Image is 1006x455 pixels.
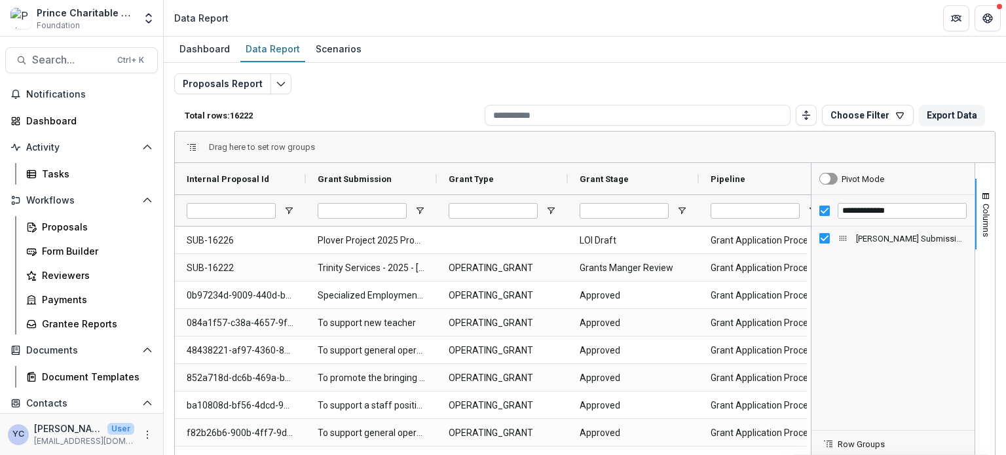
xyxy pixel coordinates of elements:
[580,392,687,419] span: Approved
[711,310,818,337] span: Grant Application Process
[12,430,24,439] div: Yena Choi
[187,365,294,391] span: 852a718d-dc6b-469a-bf22-e9dd5afbb16f
[37,6,134,20] div: Prince Charitable Trusts Sandbox
[310,39,367,58] div: Scenarios
[711,420,818,446] span: Grant Application Process
[580,174,629,184] span: Grant Stage
[187,392,294,419] span: ba10808d-bf56-4dcd-9282-69c5306a251f
[808,206,818,216] button: Open Filter Menu
[318,392,425,419] span: To support a staff position
[5,110,158,132] a: Dashboard
[711,255,818,282] span: Grant Application Process
[711,174,745,184] span: Pipeline
[37,20,80,31] span: Foundation
[42,370,147,384] div: Document Templates
[42,167,147,181] div: Tasks
[21,313,158,335] a: Grantee Reports
[240,39,305,58] div: Data Report
[5,47,158,73] button: Search...
[5,84,158,105] button: Notifications
[981,204,991,237] span: Columns
[187,310,294,337] span: 084a1f57-c38a-4657-9f03-a59cb243b51c
[270,73,291,94] button: Edit selected report
[449,174,494,184] span: Grant Type
[546,206,556,216] button: Open Filter Menu
[711,365,818,391] span: Grant Application Process
[32,54,109,66] span: Search...
[856,234,967,244] span: [PERSON_NAME] Submission Id
[187,227,294,254] span: SUB-16226
[318,420,425,446] span: To support general operating requirements
[711,282,818,309] span: Grant Application Process
[284,206,294,216] button: Open Filter Menu
[26,345,137,356] span: Documents
[26,195,137,206] span: Workflows
[580,310,687,337] span: Approved
[415,206,425,216] button: Open Filter Menu
[318,174,392,184] span: Grant Submission
[711,392,818,419] span: Grant Application Process
[187,337,294,364] span: 48438221-af97-4360-87ac-06889a8d20e3
[185,111,479,120] p: Total rows: 16222
[34,422,102,435] p: [PERSON_NAME]
[580,203,669,219] input: Grant Stage Filter Input
[26,114,147,128] div: Dashboard
[174,11,229,25] div: Data Report
[580,365,687,391] span: Approved
[449,255,556,282] span: OPERATING_GRANT
[21,216,158,238] a: Proposals
[822,105,914,126] button: Choose Filter
[919,105,985,126] button: Export Data
[187,255,294,282] span: SUB-16222
[5,137,158,158] button: Open Activity
[42,268,147,282] div: Reviewers
[174,37,235,62] a: Dashboard
[310,37,367,62] a: Scenarios
[318,227,425,254] span: Plover Project 2025 Proposal
[42,244,147,258] div: Form Builder
[580,282,687,309] span: Approved
[711,203,800,219] input: Pipeline Filter Input
[187,420,294,446] span: f82b26b6-900b-4ff7-9d0d-d721421b2db2
[107,423,134,435] p: User
[711,337,818,364] span: Grant Application Process
[449,365,556,391] span: OPERATING_GRANT
[318,203,407,219] input: Grant Submission Filter Input
[318,365,425,391] span: To promote the bringing together of prospective parents and children in need of placement
[21,366,158,388] a: Document Templates
[34,435,134,447] p: [EMAIL_ADDRESS][DOMAIN_NAME]
[174,39,235,58] div: Dashboard
[796,105,817,126] button: Toggle auto height
[580,420,687,446] span: Approved
[711,227,818,254] span: Grant Application Process
[140,5,158,31] button: Open entity switcher
[449,337,556,364] span: OPERATING_GRANT
[169,9,234,27] nav: breadcrumb
[449,420,556,446] span: OPERATING_GRANT
[580,255,687,282] span: Grants Manger Review
[187,174,269,184] span: Internal Proposal Id
[26,89,153,100] span: Notifications
[42,293,147,306] div: Payments
[21,240,158,262] a: Form Builder
[209,142,315,152] div: Row Groups
[580,227,687,254] span: LOI Draft
[449,282,556,309] span: OPERATING_GRANT
[943,5,969,31] button: Partners
[140,427,155,443] button: More
[240,37,305,62] a: Data Report
[838,203,967,219] input: Filter Columns Input
[5,393,158,414] button: Open Contacts
[449,392,556,419] span: OPERATING_GRANT
[318,337,425,364] span: To support general operating requirements
[21,264,158,286] a: Reviewers
[115,53,147,67] div: Ctrl + K
[5,340,158,361] button: Open Documents
[209,142,315,152] span: Drag here to set row groups
[42,220,147,234] div: Proposals
[811,230,975,246] div: Column List 1 Columns
[5,190,158,211] button: Open Workflows
[174,73,271,94] button: Proposals Report
[838,439,885,449] span: Row Groups
[975,5,1001,31] button: Get Help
